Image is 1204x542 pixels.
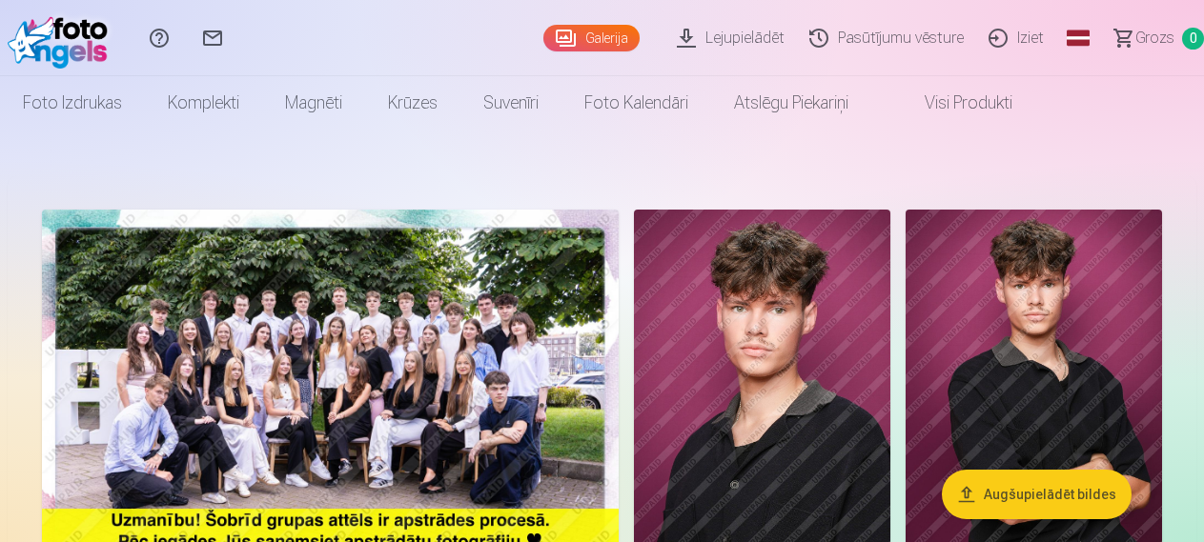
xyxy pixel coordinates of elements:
[145,76,262,130] a: Komplekti
[1182,28,1204,50] span: 0
[561,76,711,130] a: Foto kalendāri
[711,76,871,130] a: Atslēgu piekariņi
[1135,27,1174,50] span: Grozs
[365,76,460,130] a: Krūzes
[942,470,1132,519] button: Augšupielādēt bildes
[871,76,1035,130] a: Visi produkti
[460,76,561,130] a: Suvenīri
[543,25,640,51] a: Galerija
[8,8,117,69] img: /fa1
[262,76,365,130] a: Magnēti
